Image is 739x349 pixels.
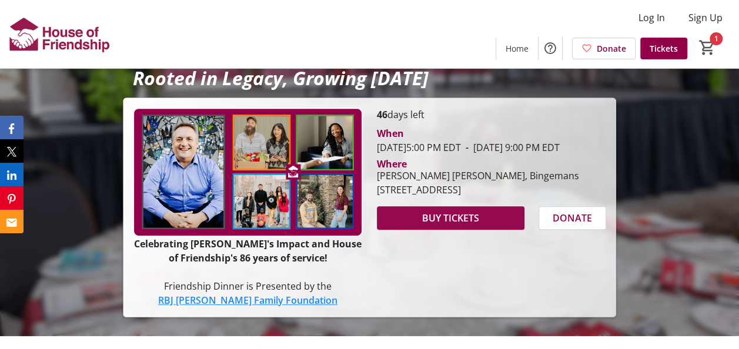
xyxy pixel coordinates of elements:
span: Tickets [650,42,678,55]
img: House of Friendship's Logo [7,5,112,63]
div: [PERSON_NAME] [PERSON_NAME], Bingemans [377,169,579,183]
button: Help [539,36,562,60]
button: BUY TICKETS [377,206,524,230]
span: DONATE [553,211,592,225]
div: [STREET_ADDRESS] [377,183,579,197]
a: Tickets [640,38,687,59]
button: Sign Up [679,8,732,27]
span: BUY TICKETS [422,211,479,225]
button: Log In [629,8,674,27]
img: Campaign CTA Media Photo [133,108,362,236]
em: Rooted in Legacy, Growing [DATE] [132,65,428,90]
button: DONATE [539,206,606,230]
span: Sign Up [688,11,723,25]
p: Friendship Dinner is Presented by the [133,279,362,293]
a: Donate [572,38,636,59]
span: [DATE] 9:00 PM EDT [461,141,560,154]
a: Home [496,38,538,59]
span: Home [506,42,529,55]
span: [DATE] 5:00 PM EDT [377,141,461,154]
p: days left [377,108,606,122]
span: Donate [597,42,626,55]
div: When [377,126,404,140]
span: - [461,141,473,154]
a: RBJ [PERSON_NAME] Family Foundation [158,294,337,307]
button: Cart [697,37,718,58]
span: Log In [638,11,665,25]
span: 46 [377,108,387,121]
div: Where [377,159,407,169]
strong: Celebrating [PERSON_NAME]'s Impact and House of Friendship's 86 years of service! [134,237,362,264]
